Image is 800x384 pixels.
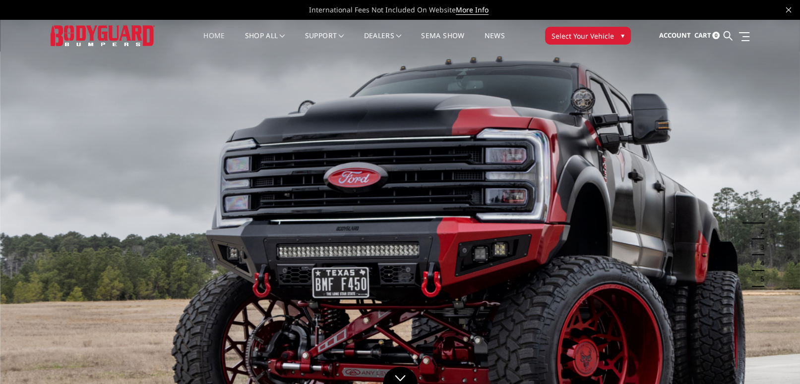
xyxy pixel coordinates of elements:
[621,30,624,41] span: ▾
[659,22,690,49] a: Account
[750,336,800,384] iframe: Chat Widget
[484,32,504,52] a: News
[421,32,464,52] a: SEMA Show
[456,5,489,15] a: More Info
[694,31,711,40] span: Cart
[51,25,155,46] img: BODYGUARD BUMPERS
[754,239,764,255] button: 3 of 5
[203,32,225,52] a: Home
[754,255,764,271] button: 4 of 5
[545,27,631,45] button: Select Your Vehicle
[754,208,764,223] button: 1 of 5
[305,32,344,52] a: Support
[245,32,285,52] a: shop all
[364,32,402,52] a: Dealers
[754,223,764,239] button: 2 of 5
[694,22,720,49] a: Cart 0
[552,31,614,41] span: Select Your Vehicle
[383,367,418,384] a: Click to Down
[659,31,690,40] span: Account
[754,271,764,287] button: 5 of 5
[712,32,720,39] span: 0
